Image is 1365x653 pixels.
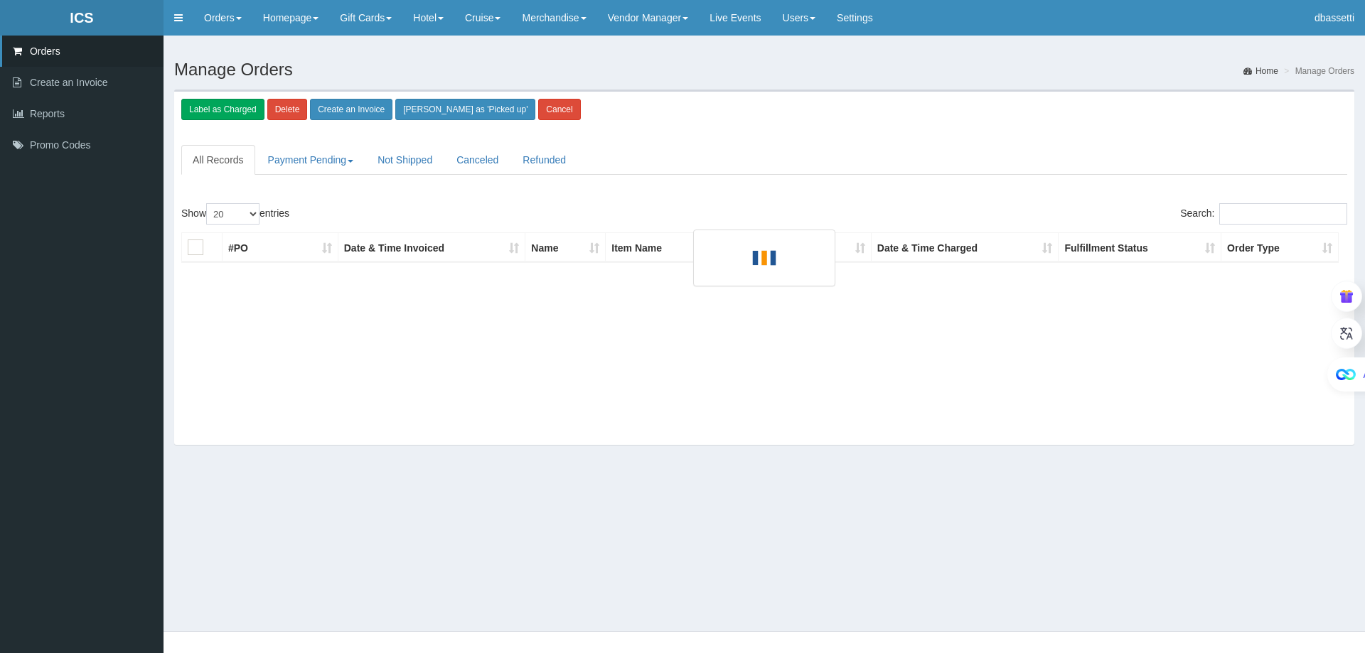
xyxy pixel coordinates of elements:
a: Not Shipped [366,145,444,175]
a: Refunded [511,145,577,175]
a: Delete [267,99,308,120]
a: Home [1243,65,1278,77]
th: Order Type [1221,233,1338,261]
span: Promo Codes [30,139,91,151]
h1: Manage Orders [174,60,1354,79]
th: Date & Time Invoiced [338,233,526,261]
a: Payment Pending [257,145,365,175]
a: Label as Charged [181,99,264,120]
input: Search: [1219,203,1347,225]
img: loading.gif [746,240,782,276]
b: ICS [70,10,93,26]
li: Manage Orders [1280,65,1354,77]
select: Showentries [206,203,259,225]
a: All Records [181,145,255,175]
th: Fulfillment Status [1059,233,1221,261]
label: Search: [1180,203,1347,225]
label: Show entries [181,203,289,225]
a: Cancel [538,99,580,120]
a: Create an Invoice [310,99,392,120]
th: #PO [223,233,338,261]
th: Item Name [606,233,722,261]
th: Date & Time Charged [872,233,1059,261]
span: dbassetti [1315,12,1354,23]
a: [PERSON_NAME] as 'Picked up' [395,99,535,120]
th: Name [525,233,606,261]
span: Orders [30,45,60,57]
span: Reports [30,108,65,119]
a: Canceled [445,145,510,175]
span: Create an Invoice [30,77,108,88]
